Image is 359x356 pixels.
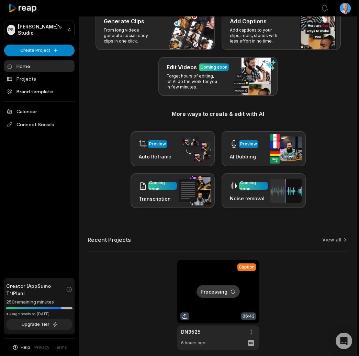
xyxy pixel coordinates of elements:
[88,236,131,243] h2: Recent Projects
[270,179,302,202] img: noise_removal.png
[21,344,30,351] span: Help
[104,27,157,44] p: From long videos generate social ready clips in one click.
[270,134,302,164] img: ai_dubbing.png
[7,25,15,35] div: PS
[200,64,227,70] div: Coming soon
[230,27,283,44] p: Add captions to your clips, reels, stories with less effort in no time.
[181,328,201,335] a: DN3525
[230,17,267,25] h3: Add Captions
[230,153,258,160] h3: AI Dubbing
[88,110,348,118] h3: More ways to create & edit with AI
[179,176,211,205] img: transcription.png
[18,24,65,36] p: [PERSON_NAME]'s Studio
[6,299,72,306] div: 250 remaining minutes
[4,86,75,97] a: Brand template
[4,60,75,72] a: Home
[322,236,341,243] a: View all
[104,17,144,25] h3: Generate Clips
[139,195,177,202] h3: Transcription
[167,73,220,90] p: Forget hours of editing, let AI do the work for you in few minutes.
[34,344,49,351] a: Privacy
[149,180,176,192] div: Coming soon
[240,141,257,147] div: Preview
[4,45,75,56] button: Create Project
[230,195,268,202] h3: Noise removal
[6,311,72,317] div: *Usage resets on [DATE]
[336,333,352,349] div: Open Intercom Messenger
[12,344,30,351] button: Help
[4,118,75,131] span: Connect Socials
[240,180,267,192] div: Coming soon
[139,153,171,160] h3: Auto Reframe
[4,73,75,84] a: Projects
[54,344,67,351] a: Terms
[167,63,197,71] h3: Edit Videos
[4,106,75,117] a: Calendar
[6,282,66,297] span: Creator (AppSumo T1) Plan!
[149,141,166,147] div: Preview
[6,319,72,330] button: Upgrade Tier
[179,135,211,162] img: auto_reframe.png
